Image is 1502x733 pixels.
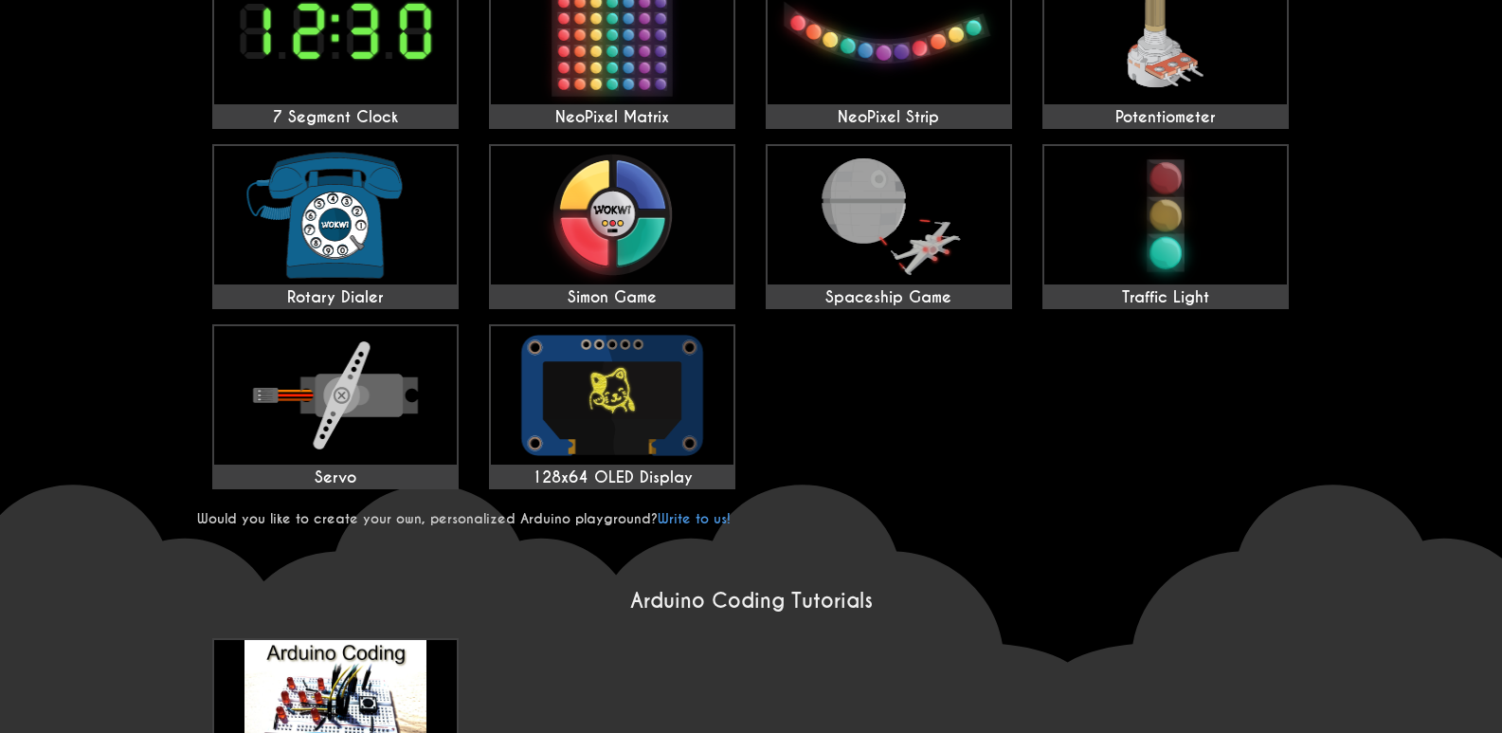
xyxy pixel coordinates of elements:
[491,108,733,127] div: NeoPixel Matrix
[489,144,735,309] a: Simon Game
[1044,288,1287,307] div: Traffic Light
[491,146,733,284] img: Simon Game
[491,288,733,307] div: Simon Game
[658,510,731,527] a: Write to us!
[768,146,1010,284] img: Spaceship Game
[214,108,457,127] div: 7 Segment Clock
[197,510,1306,527] p: Would you like to create your own, personalized Arduino playground?
[768,108,1010,127] div: NeoPixel Strip
[214,146,457,284] img: Rotary Dialer
[212,324,459,489] a: Servo
[214,468,457,487] div: Servo
[1044,146,1287,284] img: Traffic Light
[491,326,733,465] img: 128x64 OLED Display
[1044,108,1287,127] div: Potentiometer
[491,468,733,487] div: 128x64 OLED Display
[214,288,457,307] div: Rotary Dialer
[214,326,457,465] img: Servo
[1042,144,1289,309] a: Traffic Light
[766,144,1012,309] a: Spaceship Game
[489,324,735,489] a: 128x64 OLED Display
[768,288,1010,307] div: Spaceship Game
[197,588,1306,614] h2: Arduino Coding Tutorials
[212,144,459,309] a: Rotary Dialer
